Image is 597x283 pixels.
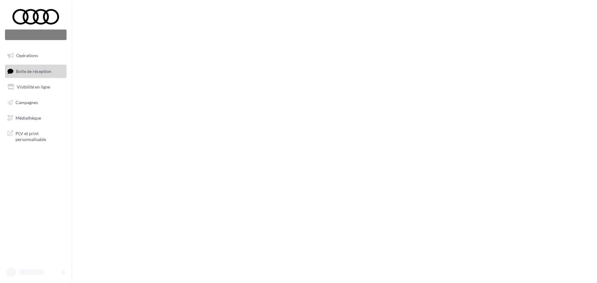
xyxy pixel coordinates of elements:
a: Opérations [4,49,68,62]
span: PLV et print personnalisable [16,129,64,143]
span: Médiathèque [16,115,41,120]
span: Opérations [16,53,38,58]
a: Visibilité en ligne [4,80,68,94]
a: PLV et print personnalisable [4,127,68,145]
span: Visibilité en ligne [17,84,50,89]
a: Médiathèque [4,112,68,125]
span: Campagnes [16,100,38,105]
span: Boîte de réception [16,68,51,74]
div: Nouvelle campagne [5,30,67,40]
a: Boîte de réception [4,65,68,78]
a: Campagnes [4,96,68,109]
